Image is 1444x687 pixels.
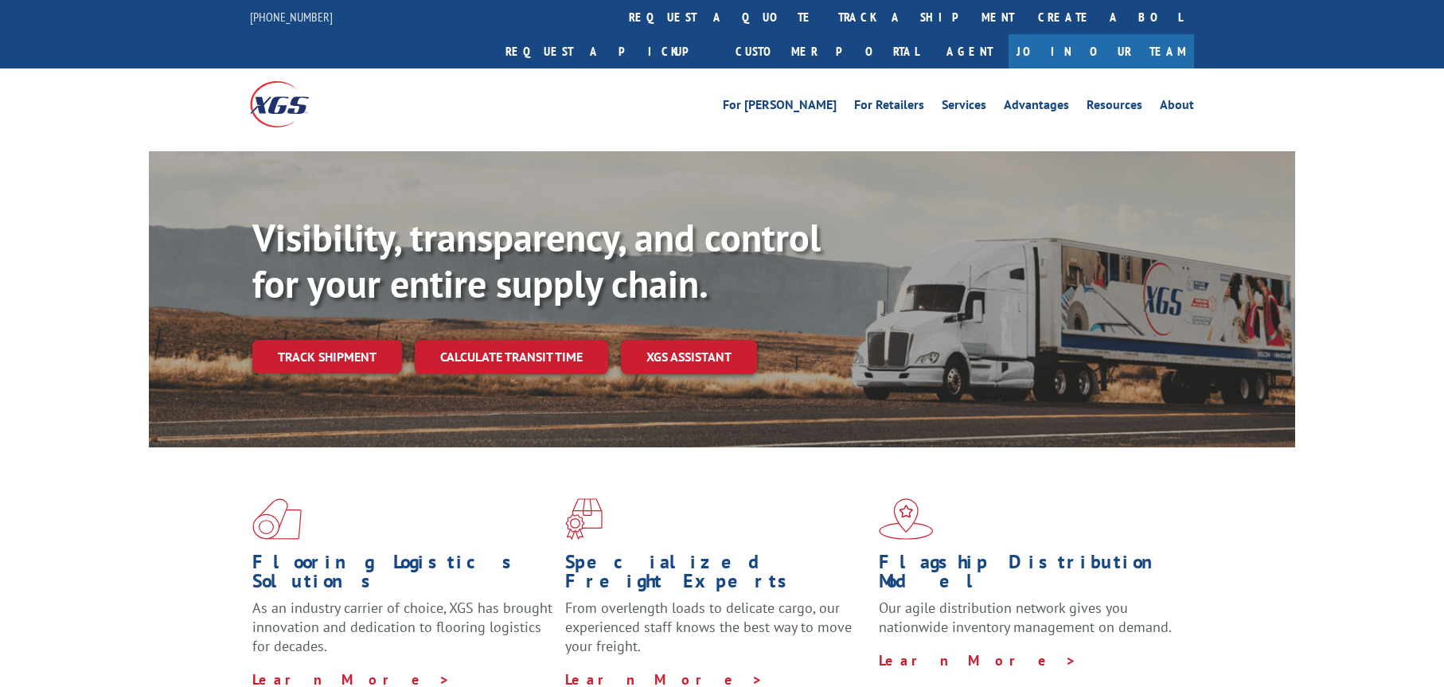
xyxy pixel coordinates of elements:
a: Join Our Team [1009,34,1194,68]
a: [PHONE_NUMBER] [250,9,333,25]
h1: Flooring Logistics Solutions [252,552,553,599]
h1: Specialized Freight Experts [565,552,866,599]
p: From overlength loads to delicate cargo, our experienced staff knows the best way to move your fr... [565,599,866,669]
a: For Retailers [854,99,924,116]
a: For [PERSON_NAME] [723,99,837,116]
a: Agent [931,34,1009,68]
span: Our agile distribution network gives you nationwide inventory management on demand. [879,599,1172,636]
a: Customer Portal [724,34,931,68]
img: xgs-icon-focused-on-flooring-red [565,498,603,540]
a: Advantages [1004,99,1069,116]
a: XGS ASSISTANT [621,340,757,374]
a: Track shipment [252,340,402,373]
a: Services [942,99,986,116]
a: Calculate transit time [415,340,608,374]
h1: Flagship Distribution Model [879,552,1180,599]
b: Visibility, transparency, and control for your entire supply chain. [252,213,821,308]
a: About [1160,99,1194,116]
img: xgs-icon-flagship-distribution-model-red [879,498,934,540]
a: Resources [1087,99,1142,116]
span: As an industry carrier of choice, XGS has brought innovation and dedication to flooring logistics... [252,599,552,655]
a: Request a pickup [494,34,724,68]
img: xgs-icon-total-supply-chain-intelligence-red [252,498,302,540]
a: Learn More > [879,651,1077,669]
